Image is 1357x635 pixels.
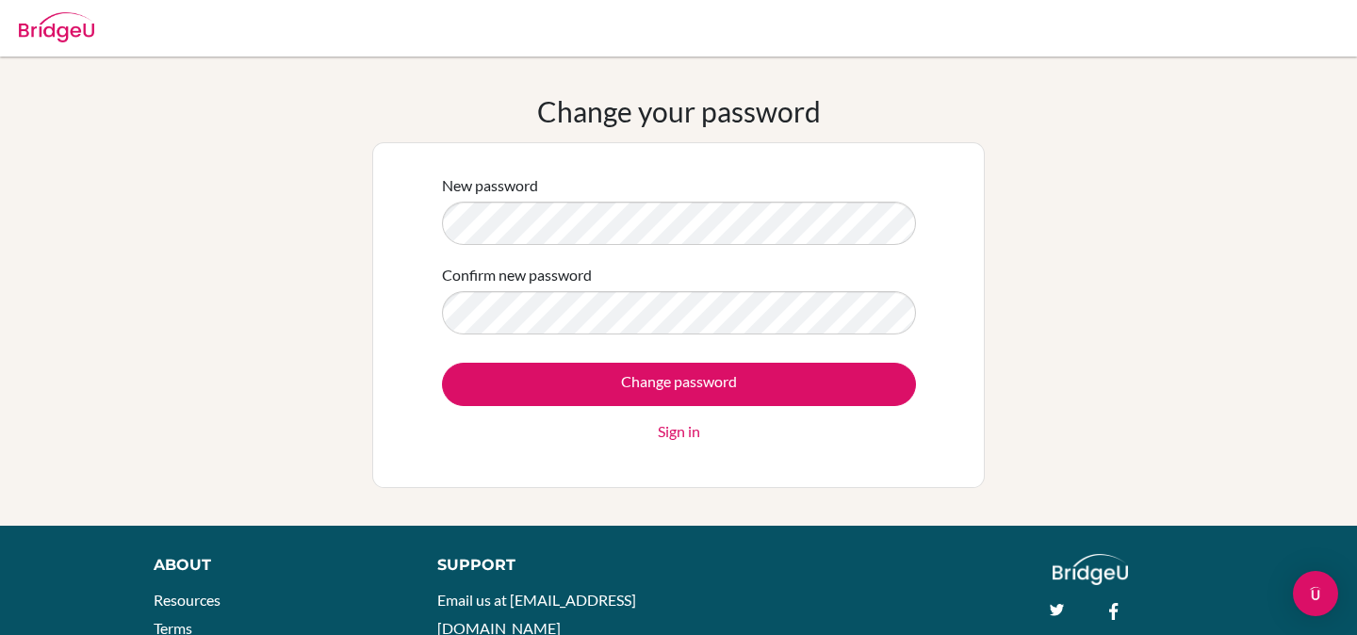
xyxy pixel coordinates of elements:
[154,591,221,609] a: Resources
[437,554,660,577] div: Support
[658,420,700,443] a: Sign in
[1053,554,1129,585] img: logo_white@2x-f4f0deed5e89b7ecb1c2cc34c3e3d731f90f0f143d5ea2071677605dd97b5244.png
[19,12,94,42] img: Bridge-U
[442,264,592,286] label: Confirm new password
[154,554,395,577] div: About
[442,363,916,406] input: Change password
[442,174,538,197] label: New password
[537,94,821,128] h1: Change your password
[1293,571,1338,616] div: Open Intercom Messenger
